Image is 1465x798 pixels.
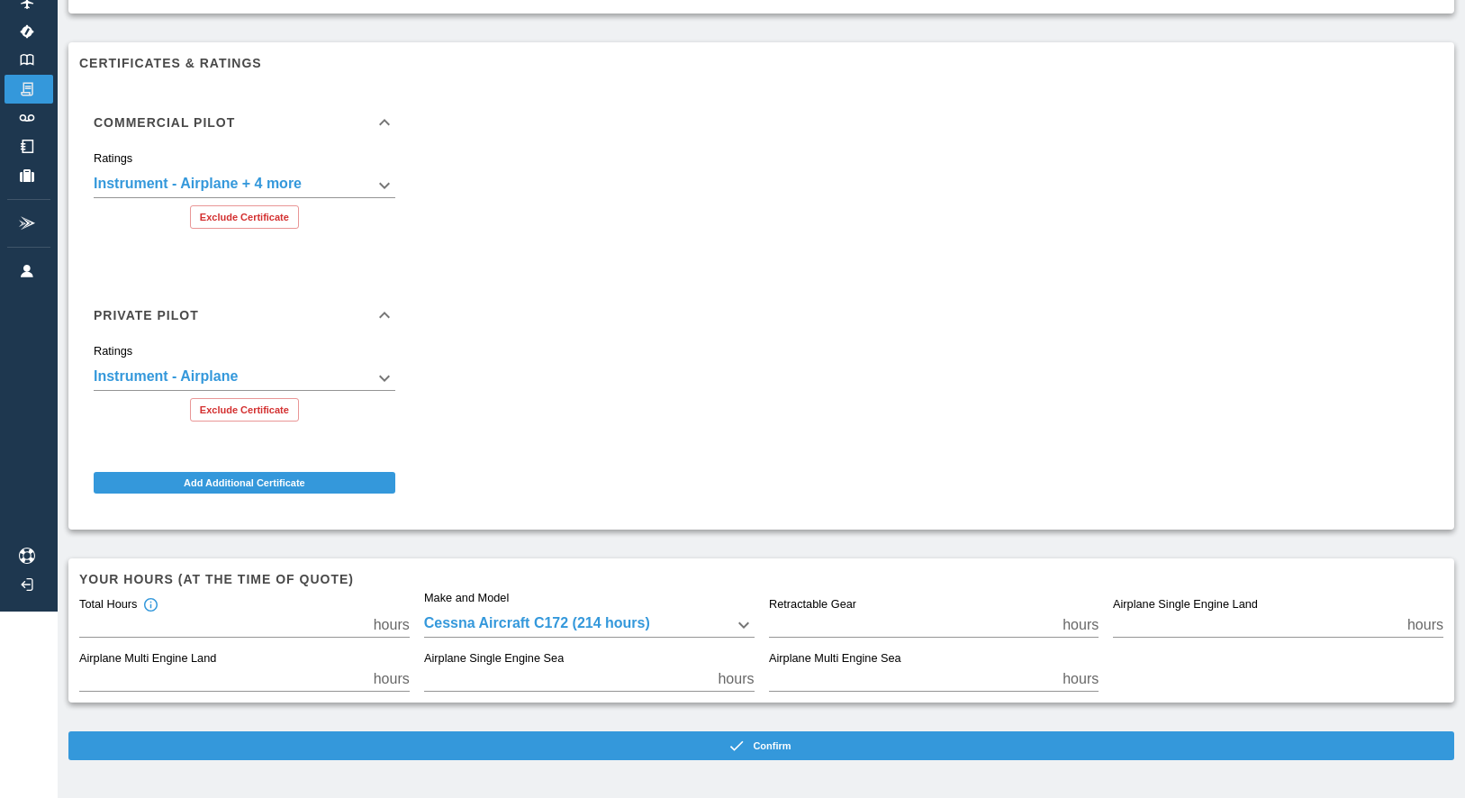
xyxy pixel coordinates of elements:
label: Airplane Multi Engine Land [79,651,216,667]
p: hours [718,668,754,690]
svg: Total hours in fixed-wing aircraft [142,597,158,613]
h6: Private Pilot [94,309,199,322]
h6: Certificates & Ratings [79,53,1443,73]
p: hours [1407,614,1443,636]
h6: Your hours (at the time of quote) [79,569,1443,589]
div: Instrument - Airplane + 4 more [94,173,395,198]
div: Total Hours [79,597,158,613]
div: Private Pilot [79,344,410,436]
div: Instrument - Airplane + 4 more [94,366,395,391]
p: hours [1063,668,1099,690]
p: hours [1063,614,1099,636]
p: hours [374,668,410,690]
button: Confirm [68,731,1454,760]
label: Airplane Single Engine Sea [424,651,564,667]
div: Cessna Aircraft C172 (214 hours) [424,612,755,638]
div: Commercial Pilot [79,151,410,243]
div: Commercial Pilot [79,94,410,151]
button: Exclude Certificate [190,205,299,229]
label: Ratings [94,150,132,167]
h6: Commercial Pilot [94,116,235,129]
div: Private Pilot [79,286,410,344]
label: Airplane Multi Engine Sea [769,651,901,667]
label: Make and Model [424,590,509,606]
button: Exclude Certificate [190,398,299,422]
label: Airplane Single Engine Land [1113,597,1258,613]
button: Add Additional Certificate [94,472,395,494]
label: Retractable Gear [769,597,856,613]
p: hours [374,614,410,636]
label: Ratings [94,343,132,359]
